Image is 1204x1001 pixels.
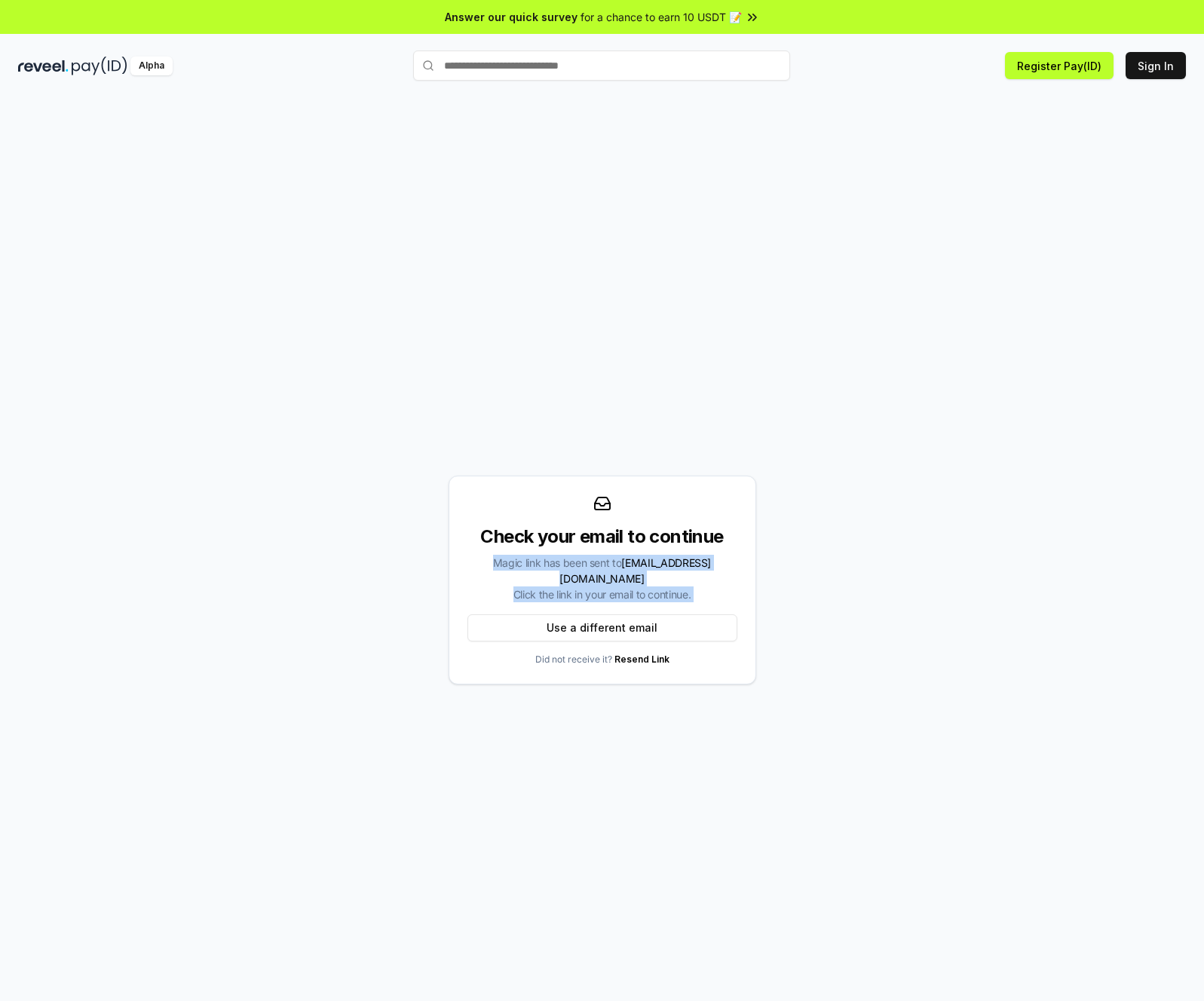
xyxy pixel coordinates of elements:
[18,57,69,75] img: reveel_dark
[581,9,742,25] span: for a chance to earn 10 USDT 📝
[130,57,173,75] div: Alpha
[559,556,711,585] span: [EMAIL_ADDRESS][DOMAIN_NAME]
[1005,52,1114,79] button: Register Pay(ID)
[535,654,669,666] p: Did not receive it?
[72,57,127,75] img: pay_id
[1126,52,1186,79] button: Sign In
[467,614,737,641] button: Use a different email
[445,9,577,25] span: Answer our quick survey
[614,654,669,665] a: Resend Link
[467,525,737,549] div: Check your email to continue
[467,555,737,602] div: Magic link has been sent to Click the link in your email to continue.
